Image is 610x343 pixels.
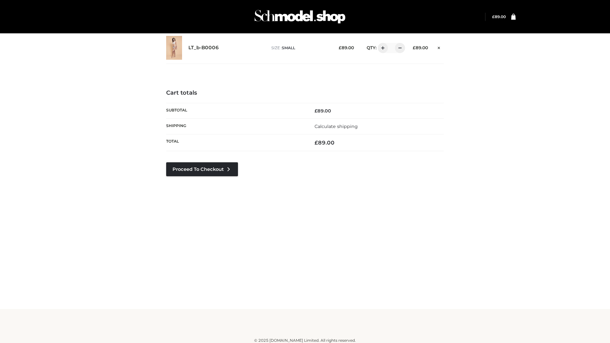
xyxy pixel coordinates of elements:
span: £ [413,45,416,50]
bdi: 89.00 [413,45,428,50]
span: SMALL [282,45,295,50]
bdi: 89.00 [339,45,354,50]
th: Shipping [166,118,305,134]
th: Subtotal [166,103,305,118]
th: Total [166,134,305,151]
bdi: 89.00 [492,14,506,19]
img: LT_b-B0006 - SMALL [166,36,182,60]
span: £ [492,14,495,19]
bdi: 89.00 [315,139,335,146]
bdi: 89.00 [315,108,331,114]
div: QTY: [360,43,403,53]
a: Proceed to Checkout [166,162,238,176]
span: £ [315,108,317,114]
a: Remove this item [434,43,444,51]
img: Schmodel Admin 964 [252,4,348,29]
a: LT_b-B0006 [188,45,219,51]
a: £89.00 [492,14,506,19]
span: £ [315,139,318,146]
p: size : [271,45,329,51]
h4: Cart totals [166,90,444,97]
a: Calculate shipping [315,124,358,129]
span: £ [339,45,342,50]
